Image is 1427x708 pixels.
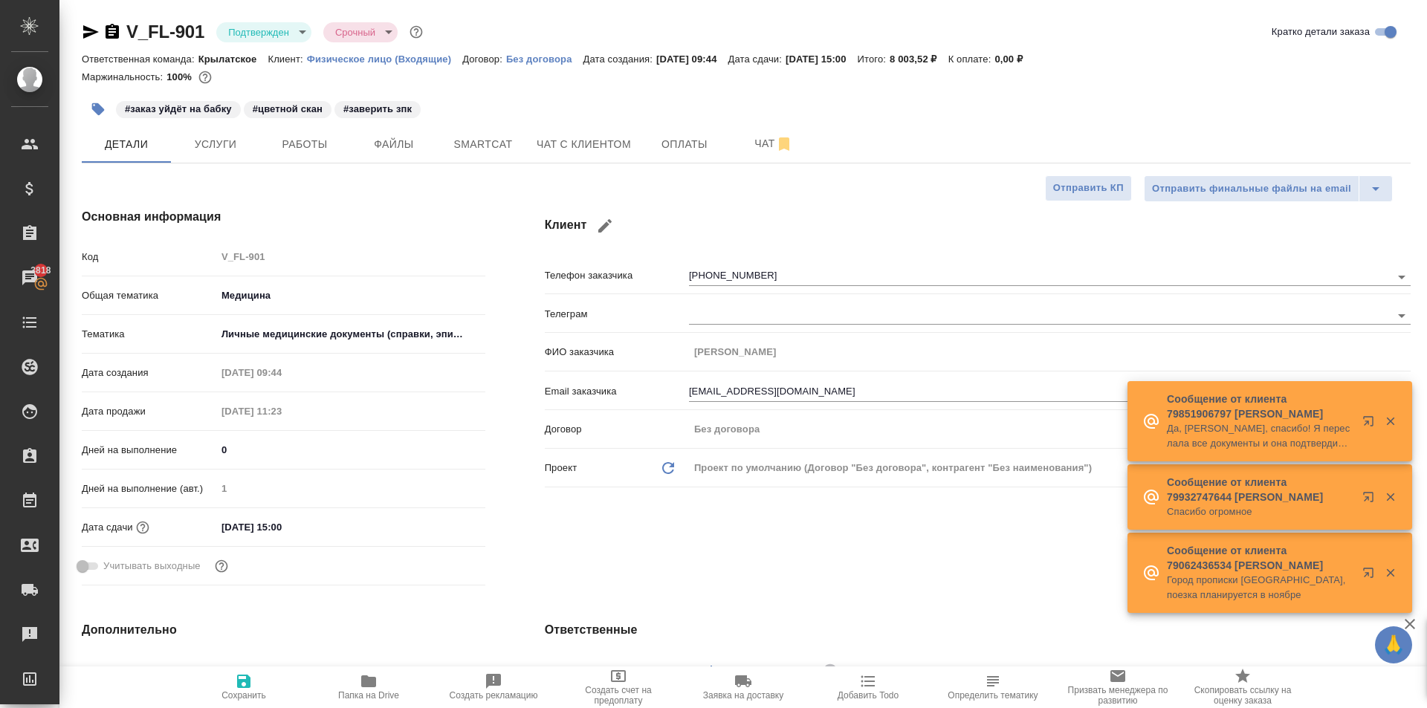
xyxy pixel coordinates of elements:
span: Создать счет на предоплату [565,685,672,706]
button: Призвать менеджера по развитию [1055,666,1180,708]
p: Дней на выполнение [82,443,216,458]
button: Отправить КП [1045,175,1132,201]
span: Работы [269,135,340,154]
button: Отправить финальные файлы на email [1144,175,1359,202]
p: Дата создания: [583,53,656,65]
p: Сообщение от клиента 79062436534 [PERSON_NAME] [1167,543,1353,573]
p: Ответственная команда: [82,53,198,65]
p: К оплате: [948,53,995,65]
button: Доп статусы указывают на важность/срочность заказа [407,22,426,42]
input: Пустое поле [216,659,485,681]
p: Код [82,250,216,264]
p: Клиент: [268,53,306,65]
div: Медицина [216,283,485,308]
p: Сообщение от клиента 79932747644 [PERSON_NAME] [1167,475,1353,504]
div: Подтвержден [216,22,311,42]
p: Телефон заказчика [545,268,689,283]
h4: Ответственные [545,621,1411,639]
button: Открыть в новой вкладке [1353,482,1389,518]
button: Добавить Todo [806,666,931,708]
button: Создать рекламацию [431,666,556,708]
svg: Отписаться [775,135,793,153]
div: split button [1144,175,1393,202]
div: Личные медицинские документы (справки, эпикризы) [216,322,485,347]
h4: Клиент [545,208,1411,244]
p: #цветной скан [253,102,323,117]
span: Отправить финальные файлы на email [1152,181,1351,198]
button: Open [1391,267,1412,288]
button: Закрыть [1375,490,1405,504]
span: Добавить Todo [838,690,899,701]
input: Пустое поле [216,362,346,383]
p: Город прописки [GEOGRAPHIC_DATA], поезка планируется в ноябре [1167,573,1353,603]
h4: Основная информация [82,208,485,226]
span: Определить тематику [948,690,1038,701]
p: #заказ уйдёт на бабку [125,102,232,117]
button: Выбери, если сб и вс нужно считать рабочими днями для выполнения заказа. [212,556,231,576]
p: Спасибо огромное [1167,504,1353,519]
span: 3818 [22,263,59,278]
a: 3818 [4,259,56,296]
p: Дата сдачи [82,520,133,535]
span: Чат с клиентом [537,135,631,154]
span: Отправить КП [1053,180,1124,197]
p: 100% [166,71,195,82]
a: V_FL-901 [126,22,204,42]
p: 0,00 ₽ [994,53,1034,65]
p: Маржинальность: [82,71,166,82]
button: Скопировать ссылку для ЯМессенджера [82,23,100,41]
input: Пустое поле [689,418,1411,440]
input: Пустое поле [216,400,346,422]
button: Закрыть [1375,566,1405,579]
span: Файлы [358,135,430,154]
p: Тематика [82,327,216,342]
span: Чат [738,134,809,153]
button: Open [1391,305,1412,326]
button: Срочный [331,26,380,39]
p: Да, [PERSON_NAME], спасибо! Я переслала все документы и она подтвердила. Попробую оплатить. [1167,421,1353,451]
p: Физическое лицо (Входящие) [307,53,463,65]
span: заказ уйдёт на бабку [114,102,242,114]
span: Детали [91,135,162,154]
h4: Дополнительно [82,621,485,639]
p: #заверить зпк [343,102,412,117]
span: Кратко детали заказа [1272,25,1370,39]
span: Создать рекламацию [450,690,538,701]
input: ✎ Введи что-нибудь [216,516,346,538]
div: [PERSON_NAME] [735,661,842,680]
p: Проект [545,461,577,475]
span: Smartcat [447,135,519,154]
p: Путь на drive [82,663,216,678]
p: 8 003,52 ₽ [890,53,948,65]
p: Договор: [462,53,506,65]
button: Заявка на доставку [681,666,806,708]
button: Сохранить [181,666,306,708]
p: [DATE] 09:44 [656,53,728,65]
a: Физическое лицо (Входящие) [307,52,463,65]
span: заверить зпк [333,102,422,114]
p: Общая тематика [82,288,216,303]
span: [PERSON_NAME] [735,663,826,678]
button: Определить тематику [931,666,1055,708]
p: Email заказчика [545,384,689,399]
p: Дата продажи [82,404,216,419]
span: цветной скан [242,102,333,114]
button: Скопировать ссылку [103,23,121,41]
input: Пустое поле [216,478,485,499]
span: Учитывать выходные [103,559,201,574]
p: Клиентские менеджеры [545,665,689,680]
a: Без договора [506,52,583,65]
p: Телеграм [545,307,689,322]
button: Создать счет на предоплату [556,666,681,708]
button: Открыть в новой вкладке [1353,558,1389,594]
button: Добавить менеджера [693,653,729,689]
span: Услуги [180,135,251,154]
p: Дата сдачи: [728,53,786,65]
input: Пустое поле [689,341,1411,363]
p: [DATE] 15:00 [786,53,858,65]
div: Подтвержден [323,22,398,42]
p: Договор [545,422,689,437]
button: Добавить тэг [82,93,114,126]
p: ФИО заказчика [545,345,689,360]
div: Проект по умолчанию (Договор "Без договора", контрагент "Без наименования") [689,455,1411,481]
